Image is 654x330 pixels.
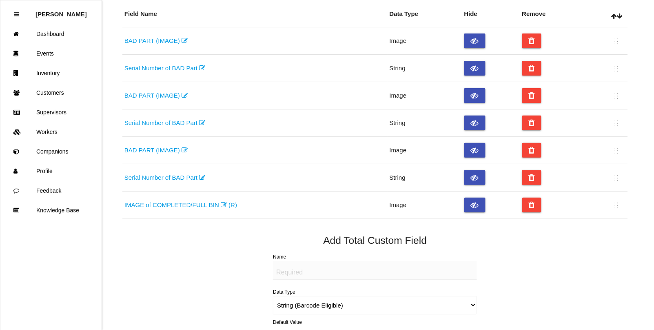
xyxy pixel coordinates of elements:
[124,201,237,208] a: IMAGE of COMPLETED/FULL BIN (R)
[0,63,102,83] a: Inventory
[124,92,188,99] a: BAD PART (IMAGE)
[0,103,102,122] a: Supervisors
[0,142,102,161] a: Companions
[35,4,87,18] p: Rosie Blandino
[388,192,462,219] td: Image
[0,181,102,201] a: Feedback
[520,1,583,27] th: Remove
[124,65,205,71] a: Serial Number of BAD Part
[388,55,462,82] td: String
[273,254,286,260] label: Name
[273,289,295,295] label: Data Type
[462,1,520,27] th: Hide
[0,24,102,44] a: Dashboard
[0,44,102,63] a: Events
[273,319,302,326] label: Default Value
[0,201,102,220] a: Knowledge Base
[0,161,102,181] a: Profile
[124,174,205,181] a: Serial Number of BAD Part
[388,109,462,137] td: String
[124,37,188,44] a: BAD PART (IMAGE)
[388,82,462,109] td: Image
[124,147,188,154] a: BAD PART (IMAGE)
[0,122,102,142] a: Workers
[388,137,462,164] td: Image
[388,27,462,55] td: Image
[388,1,462,27] th: Data Type
[14,4,19,24] div: Close
[388,164,462,192] td: String
[122,1,388,27] th: Field Name
[124,119,205,126] a: Serial Number of BAD Part
[122,235,628,246] h5: Add Total Custom Field
[0,83,102,103] a: Customers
